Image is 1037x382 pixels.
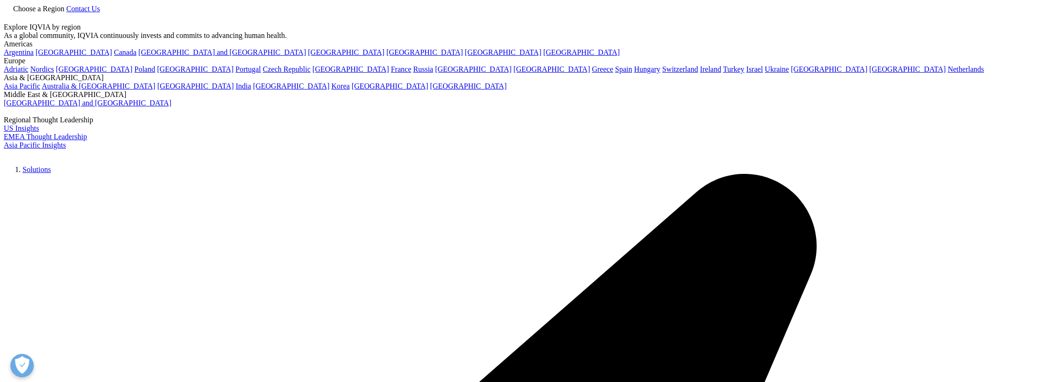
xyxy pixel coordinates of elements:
[56,65,132,73] a: [GEOGRAPHIC_DATA]
[66,5,100,13] a: Contact Us
[465,48,541,56] a: [GEOGRAPHIC_DATA]
[13,5,64,13] span: Choose a Region
[23,165,51,173] a: Solutions
[236,65,261,73] a: Portugal
[592,65,613,73] a: Greece
[386,48,463,56] a: [GEOGRAPHIC_DATA]
[30,65,54,73] a: Nordics
[4,48,34,56] a: Argentina
[615,65,632,73] a: Spain
[4,124,39,132] a: US Insights
[4,116,1033,124] div: Regional Thought Leadership
[435,65,511,73] a: [GEOGRAPHIC_DATA]
[4,141,66,149] a: Asia Pacific Insights
[157,82,234,90] a: [GEOGRAPHIC_DATA]
[313,65,389,73] a: [GEOGRAPHIC_DATA]
[948,65,984,73] a: Netherlands
[765,65,789,73] a: Ukraine
[253,82,329,90] a: [GEOGRAPHIC_DATA]
[791,65,867,73] a: [GEOGRAPHIC_DATA]
[413,65,434,73] a: Russia
[513,65,590,73] a: [GEOGRAPHIC_DATA]
[723,65,745,73] a: Turkey
[4,82,40,90] a: Asia Pacific
[138,48,306,56] a: [GEOGRAPHIC_DATA] and [GEOGRAPHIC_DATA]
[331,82,350,90] a: Korea
[634,65,660,73] a: Hungary
[4,57,1033,65] div: Europe
[4,90,1033,99] div: Middle East & [GEOGRAPHIC_DATA]
[4,99,171,107] a: [GEOGRAPHIC_DATA] and [GEOGRAPHIC_DATA]
[391,65,412,73] a: France
[4,133,87,141] a: EMEA Thought Leadership
[746,65,763,73] a: Israel
[42,82,155,90] a: Australia & [GEOGRAPHIC_DATA]
[351,82,428,90] a: [GEOGRAPHIC_DATA]
[4,23,1033,31] div: Explore IQVIA by region
[114,48,137,56] a: Canada
[543,48,620,56] a: [GEOGRAPHIC_DATA]
[36,48,112,56] a: [GEOGRAPHIC_DATA]
[236,82,251,90] a: India
[157,65,234,73] a: [GEOGRAPHIC_DATA]
[10,354,34,377] button: Open Preferences
[263,65,311,73] a: Czech Republic
[4,65,28,73] a: Adriatic
[430,82,507,90] a: [GEOGRAPHIC_DATA]
[4,40,1033,48] div: Americas
[134,65,155,73] a: Poland
[4,74,1033,82] div: Asia & [GEOGRAPHIC_DATA]
[308,48,384,56] a: [GEOGRAPHIC_DATA]
[662,65,698,73] a: Switzerland
[4,31,1033,40] div: As a global community, IQVIA continuously invests and commits to advancing human health.
[869,65,946,73] a: [GEOGRAPHIC_DATA]
[700,65,721,73] a: Ireland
